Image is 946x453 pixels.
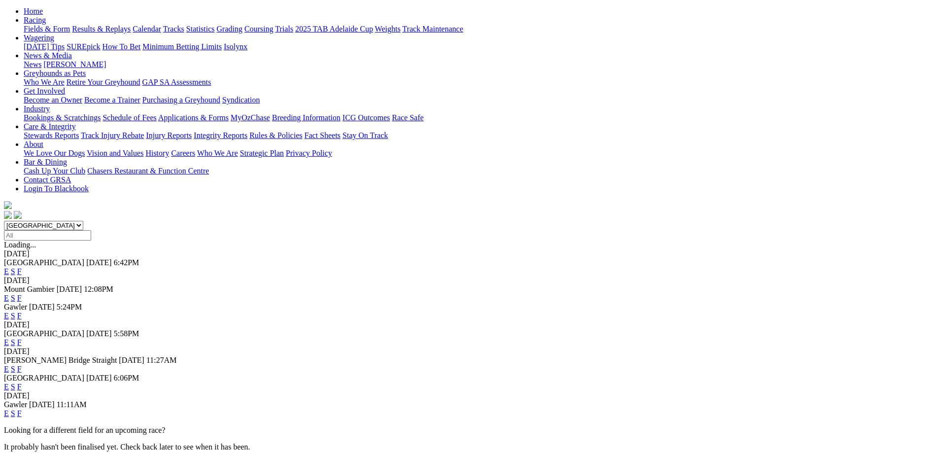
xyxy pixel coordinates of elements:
a: Stewards Reports [24,131,79,139]
a: S [11,409,15,418]
a: E [4,338,9,347]
a: Contact GRSA [24,175,71,184]
a: E [4,312,9,320]
span: [GEOGRAPHIC_DATA] [4,329,84,338]
a: Stay On Track [342,131,388,139]
div: Wagering [24,42,942,51]
div: Bar & Dining [24,167,942,175]
span: 6:42PM [114,258,139,267]
span: [PERSON_NAME] Bridge Straight [4,356,117,364]
a: Injury Reports [146,131,192,139]
a: F [17,294,22,302]
a: Calendar [133,25,161,33]
a: Minimum Betting Limits [142,42,222,51]
a: Coursing [244,25,273,33]
a: Schedule of Fees [102,113,156,122]
a: E [4,365,9,373]
a: S [11,383,15,391]
div: [DATE] [4,347,942,356]
input: Select date [4,230,91,241]
a: Retire Your Greyhound [67,78,140,86]
a: SUREpick [67,42,100,51]
span: 6:06PM [114,374,139,382]
a: Isolynx [224,42,247,51]
a: MyOzChase [231,113,270,122]
a: [DATE] Tips [24,42,65,51]
span: 11:11AM [57,400,87,409]
div: Industry [24,113,942,122]
a: F [17,267,22,276]
img: facebook.svg [4,211,12,219]
a: Breeding Information [272,113,340,122]
a: S [11,312,15,320]
a: S [11,267,15,276]
a: Become a Trainer [84,96,140,104]
a: Syndication [222,96,260,104]
a: Home [24,7,43,15]
a: 2025 TAB Adelaide Cup [295,25,373,33]
span: Gawler [4,303,27,311]
a: Bookings & Scratchings [24,113,101,122]
div: Racing [24,25,942,34]
a: Results & Replays [72,25,131,33]
a: Privacy Policy [286,149,332,157]
a: News & Media [24,51,72,60]
a: Purchasing a Greyhound [142,96,220,104]
a: Careers [171,149,195,157]
partial: It probably hasn't been finalised yet. Check back later to see when it has been. [4,443,250,451]
a: Cash Up Your Club [24,167,85,175]
a: Statistics [186,25,215,33]
img: twitter.svg [14,211,22,219]
div: Get Involved [24,96,942,105]
a: We Love Our Dogs [24,149,85,157]
a: Integrity Reports [194,131,247,139]
a: News [24,60,41,69]
a: F [17,409,22,418]
span: Gawler [4,400,27,409]
span: [DATE] [86,329,112,338]
span: 12:08PM [84,285,113,293]
img: logo-grsa-white.png [4,201,12,209]
a: S [11,294,15,302]
div: [DATE] [4,391,942,400]
span: 5:24PM [57,303,82,311]
a: Who We Are [197,149,238,157]
a: F [17,338,22,347]
a: Wagering [24,34,54,42]
a: Become an Owner [24,96,82,104]
a: Track Injury Rebate [81,131,144,139]
a: Trials [275,25,293,33]
a: Fact Sheets [304,131,340,139]
span: 11:27AM [146,356,177,364]
a: Applications & Forms [158,113,229,122]
a: F [17,312,22,320]
a: Track Maintenance [403,25,463,33]
a: How To Bet [102,42,141,51]
a: History [145,149,169,157]
div: News & Media [24,60,942,69]
a: Rules & Policies [249,131,303,139]
a: E [4,409,9,418]
span: [DATE] [119,356,144,364]
a: Chasers Restaurant & Function Centre [87,167,209,175]
span: [DATE] [29,303,55,311]
span: [GEOGRAPHIC_DATA] [4,374,84,382]
a: Get Involved [24,87,65,95]
a: F [17,383,22,391]
a: Who We Are [24,78,65,86]
span: Loading... [4,241,36,249]
span: [DATE] [29,400,55,409]
a: E [4,267,9,276]
div: Greyhounds as Pets [24,78,942,87]
a: GAP SA Assessments [142,78,211,86]
a: Race Safe [392,113,423,122]
span: [DATE] [86,374,112,382]
div: [DATE] [4,320,942,329]
div: About [24,149,942,158]
a: Grading [217,25,242,33]
a: About [24,140,43,148]
div: [DATE] [4,249,942,258]
div: [DATE] [4,276,942,285]
a: S [11,338,15,347]
span: Mount Gambier [4,285,55,293]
